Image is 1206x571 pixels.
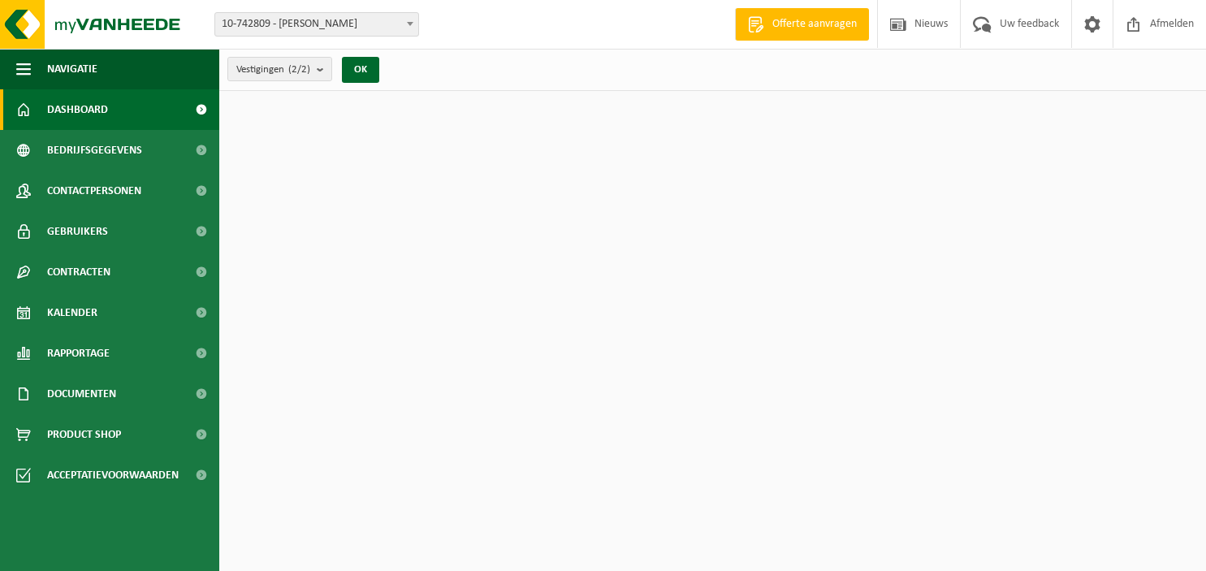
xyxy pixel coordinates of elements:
count: (2/2) [288,64,310,75]
span: Acceptatievoorwaarden [47,455,179,495]
span: Kalender [47,292,97,333]
iframe: chat widget [8,535,271,571]
button: OK [342,57,379,83]
span: Product Shop [47,414,121,455]
button: Vestigingen(2/2) [227,57,332,81]
span: Gebruikers [47,211,108,252]
span: Dashboard [47,89,108,130]
a: Offerte aanvragen [735,8,869,41]
span: Contracten [47,252,110,292]
span: Contactpersonen [47,171,141,211]
span: Bedrijfsgegevens [47,130,142,171]
span: Vestigingen [236,58,310,82]
span: Navigatie [47,49,97,89]
span: Offerte aanvragen [768,16,861,32]
span: Documenten [47,374,116,414]
span: 10-742809 - DE POTTER SAM - MERKSEM [214,12,419,37]
span: 10-742809 - DE POTTER SAM - MERKSEM [215,13,418,36]
span: Rapportage [47,333,110,374]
